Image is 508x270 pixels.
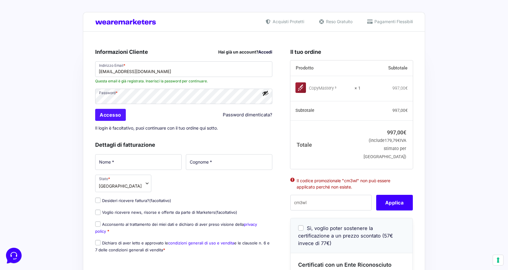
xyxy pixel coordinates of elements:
a: Apri Centro Assistenza [64,75,110,79]
img: dark [10,34,22,46]
img: CopyMastery ³ [295,82,306,93]
input: Acconsento al trattamento dei miei dati e dichiaro di aver preso visione dellaprivacy policy [95,221,101,227]
span: Certificati con un Ente Riconosciuto [298,262,392,268]
th: Prodotto [290,60,361,76]
img: dark [29,34,41,46]
h3: Il tuo ordine [290,48,413,56]
span: Italia [99,183,142,189]
label: Dichiaro di aver letto e approvato le e le clausole n. 6 e 7 delle condizioni generali di vendita [95,241,270,252]
span: € [398,138,400,143]
bdi: 997,00 [392,108,408,113]
iframe: Customerly Messenger Launcher [5,247,23,265]
input: Dichiaro di aver letto e approvato lecondizioni generali di uso e venditae le clausole n. 6 e 7 d... [95,240,101,245]
input: Desideri ricevere fattura?(facoltativo) [95,198,101,203]
button: Le tue preferenze relative al consenso per le tecnologie di tracciamento [493,255,503,265]
a: condizioni generali di uso e vendita [168,241,234,245]
div: CopyMastery ³ [309,85,351,91]
span: (facoltativo) [149,198,171,203]
h3: Dettagli di fatturazione [95,141,272,149]
span: Stato [95,175,151,192]
button: Inizia una conversazione [10,51,110,63]
h2: Ciao da Marketers 👋 [5,5,101,14]
input: Accesso [95,109,126,121]
p: Messaggi [52,201,68,207]
p: Home [18,201,28,207]
button: Home [5,193,42,207]
input: Nome * [95,154,182,170]
label: Desideri ricevere fattura? [95,198,171,203]
th: Subtotale [361,60,413,76]
div: Hai già un account? [218,49,272,55]
h3: Informazioni Cliente [95,48,272,56]
input: Sì, voglio poter sostenere la certificazione a un prezzo scontato (57€ invece di 77€) [298,225,304,231]
input: Voglio ricevere news, risorse e offerte da parte di Marketers(facoltativo) [95,210,101,215]
span: Questa email è già registrata. Inserisci la password per continuare. [95,78,272,84]
button: Applica [376,195,413,210]
th: Subtotale [290,101,361,121]
label: Voglio ricevere news, risorse e offerte da parte di Marketers [95,210,237,215]
small: (include IVA stimato per [GEOGRAPHIC_DATA]) [364,138,406,159]
button: Aiuto [78,193,115,207]
label: Acconsento al trattamento dei miei dati e dichiaro di aver preso visione della [95,222,257,234]
bdi: 997,00 [387,129,406,136]
li: Il codice promozionale "cm3wl" non può essere applicato perché non esiste. [297,177,407,190]
span: € [405,86,408,91]
input: Cerca un articolo... [14,87,98,94]
span: Sì, voglio poter sostenere la certificazione a un prezzo scontato (57€ invece di 77€) [298,225,393,246]
span: Pagamenti Flessibili [373,18,413,25]
input: Coupon [290,195,372,210]
span: Inizia una conversazione [39,54,89,59]
input: Cognome * [186,154,272,170]
button: Messaggi [42,193,79,207]
p: Il login è facoltativo, puoi continuare con il tuo ordine qui sotto. [93,122,274,134]
span: € [403,129,406,136]
bdi: 997,00 [392,86,408,91]
span: Reso Gratuito [325,18,352,25]
p: Aiuto [92,201,101,207]
span: Le tue conversazioni [10,24,51,29]
input: Indirizzo Email * [95,61,272,77]
a: Accedi [258,49,272,54]
strong: × 1 [355,85,361,91]
span: Acquisti Protetti [271,18,304,25]
a: Password dimenticata? [223,112,272,118]
th: Totale [290,120,361,169]
span: Trova una risposta [10,75,47,79]
img: dark [19,34,31,46]
span: 179,79 [385,138,400,143]
button: Mostra password [262,90,269,97]
span: (facoltativo) [215,210,237,215]
span: € [405,108,408,113]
